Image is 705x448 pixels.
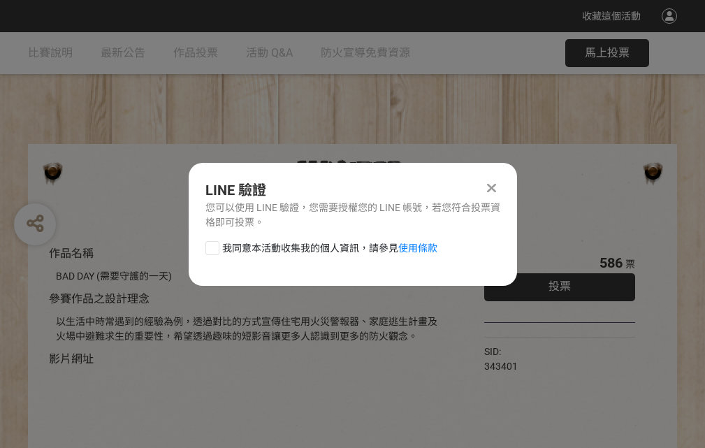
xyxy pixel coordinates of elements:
iframe: Facebook Share [521,345,591,359]
span: 馬上投票 [585,46,630,59]
button: 馬上投票 [565,39,649,67]
a: 防火宣導免費資源 [321,32,410,74]
a: 活動 Q&A [246,32,293,74]
a: 使用條款 [398,243,437,254]
span: 防火宣導免費資源 [321,46,410,59]
a: 作品投票 [173,32,218,74]
a: 比賽說明 [28,32,73,74]
span: 最新公告 [101,46,145,59]
span: 586 [599,254,623,271]
span: 我同意本活動收集我的個人資訊，請參見 [222,241,437,256]
span: 參賽作品之設計理念 [49,292,150,305]
span: 作品投票 [173,46,218,59]
span: 活動 Q&A [246,46,293,59]
a: 最新公告 [101,32,145,74]
span: 影片網址 [49,352,94,366]
div: 以生活中時常遇到的經驗為例，透過對比的方式宣傳住宅用火災警報器、家庭逃生計畫及火場中避難求生的重要性，希望透過趣味的短影音讓更多人認識到更多的防火觀念。 [56,315,442,344]
span: 票 [625,259,635,270]
span: 投票 [548,280,571,293]
div: BAD DAY (需要守護的一天) [56,269,442,284]
span: 收藏這個活動 [582,10,641,22]
div: 您可以使用 LINE 驗證，您需要授權您的 LINE 帳號，若您符合投票資格即可投票。 [205,201,500,230]
div: LINE 驗證 [205,180,500,201]
span: SID: 343401 [484,346,518,372]
span: 比賽說明 [28,46,73,59]
span: 作品名稱 [49,247,94,260]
